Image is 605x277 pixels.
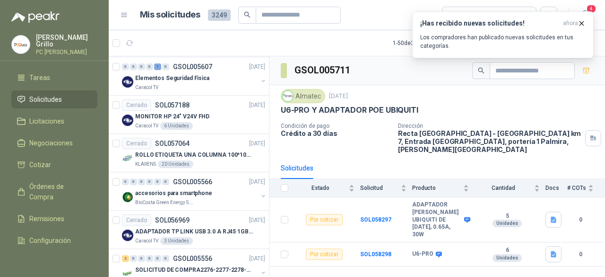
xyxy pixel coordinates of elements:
p: GSOL005566 [173,179,212,185]
div: Cerrado [122,99,151,111]
div: Todas [448,10,468,20]
a: Manuales y ayuda [11,253,97,271]
span: # COTs [567,185,586,191]
p: GSOL005556 [173,255,212,262]
p: KLARENS [135,161,156,168]
div: Almatec [281,89,325,103]
b: 0 [567,250,594,259]
th: # COTs [567,179,605,197]
p: ADAPTADOR TP LINK USB 3.0 A RJ45 1GB WINDOWS [135,227,253,236]
div: 3 Unidades [160,237,193,245]
a: CerradoSOL057064[DATE] Company LogoROLLO ETIQUETA UNA COLUMNA 100*100*500unKLARENS20 Unidades [109,134,269,172]
div: 0 [154,179,161,185]
th: Docs [545,179,567,197]
div: 0 [162,179,169,185]
a: CerradoSOL057188[DATE] Company LogoMONITOR HP 24" V24V FHDCaracol TV6 Unidades [109,96,269,134]
span: Solicitudes [29,94,62,105]
b: 0 [567,215,594,224]
p: SOL057064 [155,140,190,147]
span: Órdenes de Compra [29,181,88,202]
img: Company Logo [122,115,133,126]
span: Producto [412,185,461,191]
div: 0 [162,63,169,70]
a: Órdenes de Compra [11,178,97,206]
a: Remisiones [11,210,97,228]
div: Unidades [493,254,522,262]
p: Elementos Seguridad Fisica [135,74,209,83]
p: U6-PRO Y ADAPTADOR POE UBIQUITI [281,105,418,115]
div: Por cotizar [306,249,343,260]
div: 0 [122,179,129,185]
a: SOL058298 [360,251,391,258]
div: 0 [122,63,129,70]
img: Company Logo [12,36,30,54]
div: 0 [146,255,153,262]
div: Cerrado [122,214,151,226]
div: Cerrado [122,138,151,149]
span: Estado [294,185,347,191]
span: ahora [563,19,578,27]
a: Negociaciones [11,134,97,152]
div: 0 [154,255,161,262]
a: Configuración [11,232,97,250]
span: Negociaciones [29,138,73,148]
span: Licitaciones [29,116,64,126]
div: 0 [130,255,137,262]
a: 0 0 0 0 0 0 GSOL005566[DATE] Company Logoaccesorios para smartphoneBioCosta Green Energy S.A.S [122,176,267,206]
p: [DATE] [329,92,348,101]
div: 0 [146,179,153,185]
p: Caracol TV [135,122,158,130]
a: 0 0 0 0 1 0 GSOL005607[DATE] Company LogoElementos Seguridad FisicaCaracol TV [122,61,267,91]
p: [DATE] [249,139,265,148]
a: Cotizar [11,156,97,174]
a: CerradoSOL056969[DATE] Company LogoADAPTADOR TP LINK USB 3.0 A RJ45 1GB WINDOWSCaracol TV3 Unidades [109,211,269,249]
p: Recta [GEOGRAPHIC_DATA] - [GEOGRAPHIC_DATA] km 7, Entrada [GEOGRAPHIC_DATA], portería 1 Palmira ,... [398,129,581,153]
button: 4 [577,7,594,24]
th: Solicitud [360,179,412,197]
span: Configuración [29,235,71,246]
div: Unidades [493,220,522,227]
b: 6 [475,247,540,254]
div: 0 [130,179,137,185]
h3: GSOL005711 [294,63,352,78]
img: Company Logo [283,91,293,101]
p: Dirección [398,123,581,129]
img: Company Logo [122,76,133,88]
div: 0 [162,255,169,262]
button: ¡Has recibido nuevas solicitudes!ahora Los compradores han publicado nuevas solicitudes en tus ca... [412,11,594,58]
a: Solicitudes [11,90,97,108]
p: [DATE] [249,216,265,225]
p: BioCosta Green Energy S.A.S [135,199,195,206]
p: Caracol TV [135,84,158,91]
a: SOL058297 [360,216,391,223]
span: Remisiones [29,214,64,224]
p: ROLLO ETIQUETA UNA COLUMNA 100*100*500un [135,151,253,160]
div: 0 [138,255,145,262]
img: Company Logo [122,191,133,203]
div: Por cotizar [306,214,343,225]
div: 0 [138,179,145,185]
div: 1 - 50 de 3338 [393,36,454,51]
span: Tareas [29,72,50,83]
div: 0 [146,63,153,70]
a: Tareas [11,69,97,87]
span: Cotizar [29,160,51,170]
h3: ¡Has recibido nuevas solicitudes! [420,19,559,27]
b: U6-PRO [412,250,433,258]
p: [DATE] [249,101,265,110]
div: 1 [154,63,161,70]
h1: Mis solicitudes [140,8,200,22]
span: 4 [586,4,596,13]
a: Licitaciones [11,112,97,130]
th: Producto [412,179,475,197]
p: [DATE] [249,63,265,71]
span: Cantidad [475,185,532,191]
th: Cantidad [475,179,545,197]
p: Condición de pago [281,123,390,129]
p: MONITOR HP 24" V24V FHD [135,112,209,121]
img: Company Logo [122,153,133,164]
div: 6 Unidades [160,122,193,130]
p: GSOL005607 [173,63,212,70]
p: Los compradores han publicado nuevas solicitudes en tus categorías. [420,33,586,50]
span: Solicitud [360,185,399,191]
